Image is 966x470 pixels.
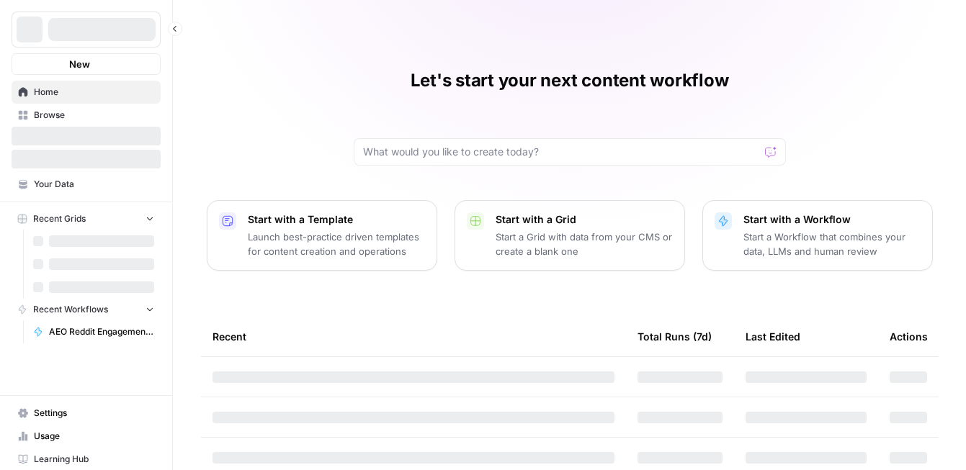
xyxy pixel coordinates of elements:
[12,173,161,196] a: Your Data
[34,430,154,443] span: Usage
[34,178,154,191] span: Your Data
[12,208,161,230] button: Recent Grids
[34,109,154,122] span: Browse
[411,69,729,92] h1: Let's start your next content workflow
[12,104,161,127] a: Browse
[890,317,928,356] div: Actions
[213,317,614,356] div: Recent
[12,402,161,425] a: Settings
[27,320,161,343] a: AEO Reddit Engagement - Fork
[33,212,86,225] span: Recent Grids
[496,230,673,258] p: Start a Grid with data from your CMS or create a blank one
[12,299,161,320] button: Recent Workflows
[34,86,154,99] span: Home
[12,81,161,104] a: Home
[746,317,800,356] div: Last Edited
[12,53,161,75] button: New
[248,212,425,227] p: Start with a Template
[33,303,108,316] span: Recent Workflows
[207,200,437,271] button: Start with a TemplateLaunch best-practice driven templates for content creation and operations
[69,57,90,71] span: New
[248,230,425,258] p: Launch best-practice driven templates for content creation and operations
[34,407,154,420] span: Settings
[496,212,673,227] p: Start with a Grid
[363,145,759,159] input: What would you like to create today?
[12,425,161,448] a: Usage
[743,230,921,258] p: Start a Workflow that combines your data, LLMs and human review
[638,317,712,356] div: Total Runs (7d)
[702,200,933,271] button: Start with a WorkflowStart a Workflow that combines your data, LLMs and human review
[743,212,921,227] p: Start with a Workflow
[34,453,154,466] span: Learning Hub
[455,200,685,271] button: Start with a GridStart a Grid with data from your CMS or create a blank one
[49,325,154,338] span: AEO Reddit Engagement - Fork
